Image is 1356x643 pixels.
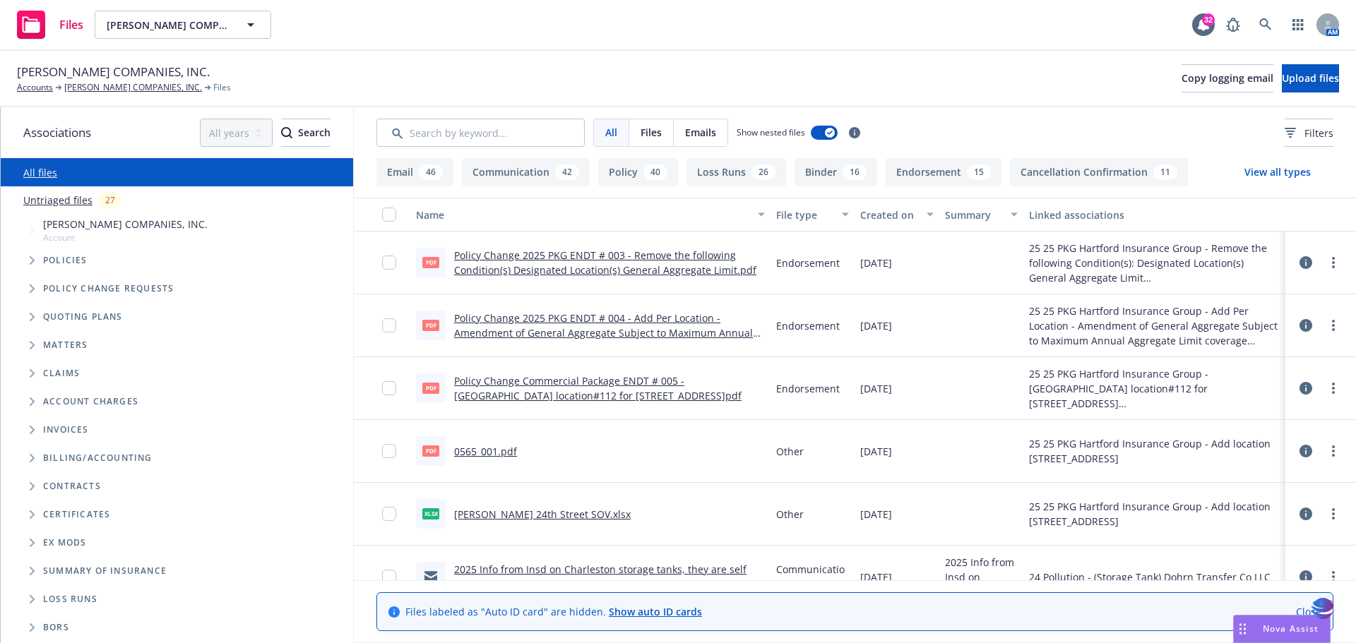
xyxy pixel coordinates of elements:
[945,555,1018,599] span: 2025 Info from Insd on Charleston storage tanks, they are self insuring at this time
[43,397,138,406] span: Account charges
[1296,604,1321,619] a: Close
[382,381,396,395] input: Toggle Row Selected
[776,381,840,396] span: Endorsement
[382,507,396,521] input: Toggle Row Selected
[43,284,174,293] span: Policy change requests
[422,320,439,330] span: pdf
[1325,505,1342,522] a: more
[737,126,805,138] span: Show nested files
[422,445,439,456] span: pdf
[422,383,439,393] span: pdf
[1282,64,1339,92] button: Upload files
[1,444,353,642] div: Folder Tree Example
[382,570,396,584] input: Toggle Row Selected
[43,426,89,434] span: Invoices
[1263,623,1319,635] span: Nova Assist
[1325,380,1342,397] a: more
[1325,254,1342,271] a: more
[1285,126,1333,140] span: Filters
[43,313,123,321] span: Quoting plans
[462,158,590,186] button: Communication
[860,507,892,522] span: [DATE]
[419,164,443,180] div: 46
[23,166,57,179] a: All files
[776,444,804,459] span: Other
[382,444,396,458] input: Toggle Row Selected
[555,164,579,180] div: 42
[454,374,742,402] a: Policy Change Commercial Package ENDT # 005 - [GEOGRAPHIC_DATA] location#112 for [STREET_ADDRESS]pdf
[95,11,271,39] button: [PERSON_NAME] COMPANIES, INC.
[643,164,667,180] div: 40
[609,605,702,618] a: Show auto ID cards
[945,208,1003,222] div: Summary
[454,311,753,354] a: Policy Change 2025 PKG ENDT # 004 - Add Per Location - Amendment of General Aggregate Subject to ...
[59,19,83,30] span: Files
[1219,11,1247,39] a: Report a Bug
[641,125,662,140] span: Files
[1,214,353,444] div: Tree Example
[860,444,892,459] span: [DATE]
[860,570,892,584] span: [DATE]
[776,507,804,522] span: Other
[17,63,210,81] span: [PERSON_NAME] COMPANIES, INC.
[416,208,749,222] div: Name
[1029,241,1280,285] div: 25 25 PKG Hartford Insurance Group - Remove the following Condition(s): Designated Location(s) Ge...
[751,164,775,180] div: 26
[860,381,892,396] span: [DATE]
[1029,570,1271,584] div: 24 Pollution - (Storage Tank) Dohrn Transfer Co LLC
[1029,304,1280,348] div: 25 25 PKG Hartford Insurance Group - Add Per Location - Amendment of General Aggregate Subject to...
[1222,158,1333,186] button: View all types
[454,507,631,521] a: [PERSON_NAME] 24th Street SOV.xlsx
[43,623,69,632] span: BORs
[281,119,331,147] button: SearchSearch
[64,81,202,94] a: [PERSON_NAME] COMPANIES, INC.
[1234,615,1251,642] div: Drag to move
[1029,366,1280,411] div: 25 25 PKG Hartford Insurance Group - [GEOGRAPHIC_DATA] location#112 for [STREET_ADDRESS]
[43,539,86,547] span: Ex Mods
[1325,568,1342,585] a: more
[213,81,231,94] span: Files
[382,208,396,222] input: Select all
[281,127,292,138] svg: Search
[860,208,918,222] div: Created on
[43,232,208,244] span: Account
[605,125,617,140] span: All
[1029,436,1280,466] div: 25 25 PKG Hartford Insurance Group - Add location [STREET_ADDRESS]
[1202,13,1215,26] div: 32
[1325,317,1342,334] a: more
[23,193,93,208] a: Untriaged files
[43,454,153,462] span: Billing/Accounting
[855,198,939,232] button: Created on
[382,256,396,270] input: Toggle Row Selected
[1325,443,1342,459] a: more
[454,248,756,277] a: Policy Change 2025 PKG ENDT # 003 - Remove the following Condition(s) Designated Location(s) Gene...
[43,595,97,603] span: Loss Runs
[43,510,110,519] span: Certificates
[886,158,1001,186] button: Endorsement
[598,158,678,186] button: Policy
[454,563,747,591] a: 2025 Info from Insd on Charleston storage tanks, they are self insuring at this time.msg
[43,369,80,378] span: Claims
[860,318,892,333] span: [DATE]
[422,508,439,519] span: xlsx
[1182,71,1273,85] span: Copy logging email
[376,119,585,147] input: Search by keyword...
[11,5,89,44] a: Files
[843,164,867,180] div: 16
[860,256,892,270] span: [DATE]
[1010,158,1188,186] button: Cancellation Confirmation
[776,256,840,270] span: Endorsement
[410,198,771,232] button: Name
[685,125,716,140] span: Emails
[1285,119,1333,147] button: Filters
[454,445,517,458] a: 0565_001.pdf
[1023,198,1285,232] button: Linked associations
[795,158,877,186] button: Binder
[281,119,331,146] div: Search
[771,198,855,232] button: File type
[1284,11,1312,39] a: Switch app
[43,256,88,265] span: Policies
[405,604,702,619] span: Files labeled as "Auto ID card" are hidden.
[686,158,786,186] button: Loss Runs
[967,164,991,180] div: 15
